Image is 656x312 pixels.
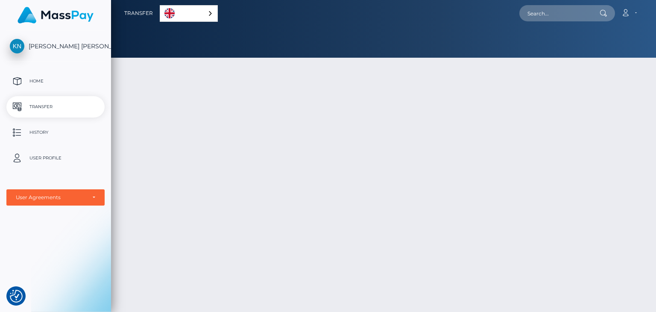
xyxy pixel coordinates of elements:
[6,189,105,206] button: User Agreements
[6,96,105,118] a: Transfer
[6,122,105,143] a: History
[10,126,101,139] p: History
[6,71,105,92] a: Home
[519,5,600,21] input: Search...
[6,42,105,50] span: [PERSON_NAME] [PERSON_NAME]
[160,5,218,22] div: Language
[10,75,101,88] p: Home
[18,7,94,24] img: MassPay
[10,152,101,165] p: User Profile
[160,5,218,22] aside: Language selected: English
[10,290,23,303] img: Revisit consent button
[16,194,86,201] div: User Agreements
[10,100,101,113] p: Transfer
[10,290,23,303] button: Consent Preferences
[160,6,217,21] a: English
[6,147,105,169] a: User Profile
[124,4,153,22] a: Transfer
